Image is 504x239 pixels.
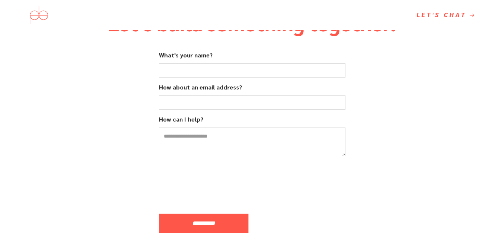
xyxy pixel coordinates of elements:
[159,51,213,59] label: What's your name?
[414,12,467,19] div: LET'S CHAT
[414,7,474,23] a: LET'S CHAT
[159,51,345,233] form: Email Form
[159,168,272,197] iframe: reCAPTCHA
[159,84,242,91] label: How about an email address?
[159,116,203,123] label: How can I help?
